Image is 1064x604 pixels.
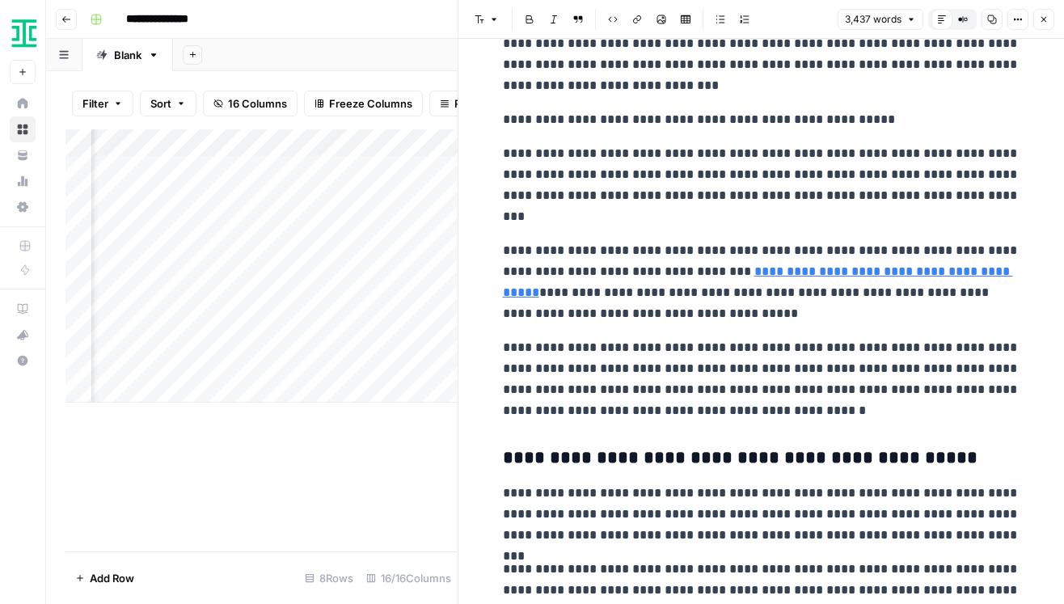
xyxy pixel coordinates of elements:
[228,95,287,112] span: 16 Columns
[90,570,134,586] span: Add Row
[65,565,144,591] button: Add Row
[329,95,412,112] span: Freeze Columns
[10,142,36,168] a: Your Data
[11,323,35,347] div: What's new?
[10,194,36,220] a: Settings
[429,91,523,116] button: Row Height
[140,91,196,116] button: Sort
[304,91,423,116] button: Freeze Columns
[10,19,39,48] img: Ironclad Logo
[10,13,36,53] button: Workspace: Ironclad
[838,9,923,30] button: 3,437 words
[82,39,173,71] a: Blank
[10,322,36,348] button: What's new?
[298,565,360,591] div: 8 Rows
[10,168,36,194] a: Usage
[10,91,36,116] a: Home
[82,95,108,112] span: Filter
[114,47,141,63] div: Blank
[10,348,36,374] button: Help + Support
[10,116,36,142] a: Browse
[72,91,133,116] button: Filter
[845,12,901,27] span: 3,437 words
[203,91,298,116] button: 16 Columns
[10,296,36,322] a: AirOps Academy
[360,565,458,591] div: 16/16 Columns
[150,95,171,112] span: Sort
